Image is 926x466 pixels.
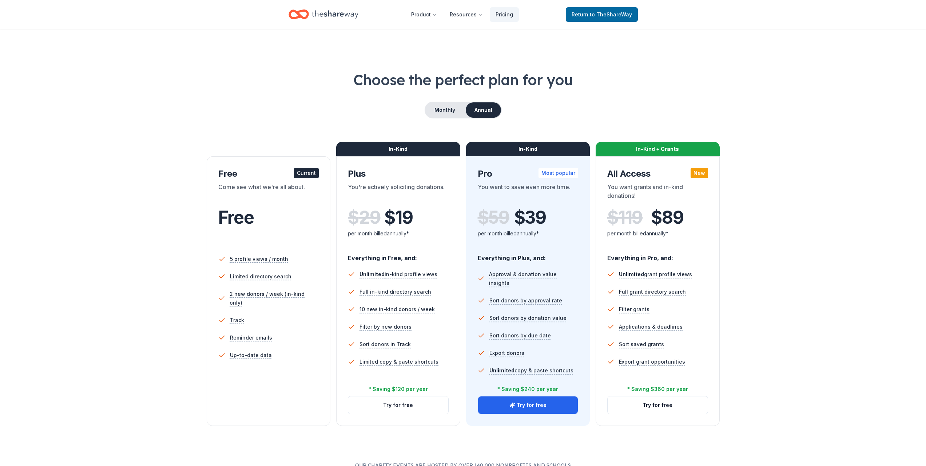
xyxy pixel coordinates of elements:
[566,7,638,22] a: Returnto TheShareWay
[359,271,385,277] span: Unlimited
[218,168,319,180] div: Free
[369,385,428,393] div: * Saving $120 per year
[359,322,412,331] span: Filter by new donors
[514,207,546,228] span: $ 39
[627,385,688,393] div: * Saving $360 per year
[294,168,319,178] div: Current
[425,102,464,118] button: Monthly
[348,229,449,238] div: per month billed annually*
[120,70,807,90] h1: Choose the perfect plan for you
[619,287,686,296] span: Full grant directory search
[359,305,435,314] span: 10 new in-kind donors / week
[478,396,578,414] button: Try for free
[348,168,449,180] div: Plus
[359,357,438,366] span: Limited copy & paste shortcuts
[489,296,562,305] span: Sort donors by approval rate
[619,340,664,349] span: Sort saved grants
[607,247,708,263] div: Everything in Pro, and:
[691,168,708,178] div: New
[478,183,579,203] div: You want to save even more time.
[218,183,319,203] div: Come see what we're all about.
[489,349,524,357] span: Export donors
[489,331,551,340] span: Sort donors by due date
[348,247,449,263] div: Everything in Free, and:
[289,6,358,23] a: Home
[444,7,488,22] button: Resources
[466,102,501,118] button: Annual
[336,142,460,156] div: In-Kind
[359,271,437,277] span: in-kind profile views
[590,11,632,17] span: to TheShareWay
[538,168,578,178] div: Most popular
[384,207,413,228] span: $ 19
[218,207,254,228] span: Free
[478,247,579,263] div: Everything in Plus, and:
[348,396,448,414] button: Try for free
[230,255,288,263] span: 5 profile views / month
[478,229,579,238] div: per month billed annually*
[607,183,708,203] div: You want grants and in-kind donations!
[230,290,319,307] span: 2 new donors / week (in-kind only)
[466,142,590,156] div: In-Kind
[490,7,519,22] a: Pricing
[619,322,683,331] span: Applications & deadlines
[651,207,683,228] span: $ 89
[607,229,708,238] div: per month billed annually*
[405,6,519,23] nav: Main
[359,340,411,349] span: Sort donors in Track
[489,270,578,287] span: Approval & donation value insights
[489,367,514,373] span: Unlimited
[607,168,708,180] div: All Access
[572,10,632,19] span: Return
[359,287,431,296] span: Full in-kind directory search
[619,271,692,277] span: grant profile views
[489,314,567,322] span: Sort donors by donation value
[619,305,649,314] span: Filter grants
[478,168,579,180] div: Pro
[497,385,558,393] div: * Saving $240 per year
[348,183,449,203] div: You're actively soliciting donations.
[608,396,708,414] button: Try for free
[230,351,272,360] span: Up-to-date data
[619,271,644,277] span: Unlimited
[489,367,573,373] span: copy & paste shortcuts
[230,333,272,342] span: Reminder emails
[619,357,685,366] span: Export grant opportunities
[230,316,244,325] span: Track
[405,7,442,22] button: Product
[230,272,291,281] span: Limited directory search
[596,142,720,156] div: In-Kind + Grants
